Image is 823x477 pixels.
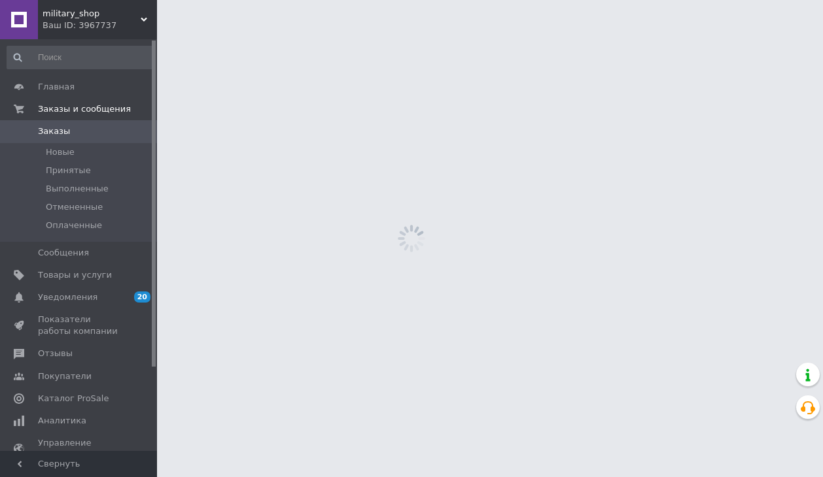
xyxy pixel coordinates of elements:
[38,247,89,259] span: Сообщения
[38,415,86,427] span: Аналитика
[38,437,121,461] span: Управление сайтом
[46,146,75,158] span: Новые
[38,348,73,359] span: Отзывы
[46,201,103,213] span: Отмененные
[38,103,131,115] span: Заказы и сообщения
[38,291,97,303] span: Уведомления
[38,393,109,404] span: Каталог ProSale
[46,183,109,195] span: Выполненные
[38,269,112,281] span: Товары и услуги
[43,8,141,20] span: military_shop
[38,81,75,93] span: Главная
[38,370,92,382] span: Покупатели
[43,20,157,31] div: Ваш ID: 3967737
[7,46,154,69] input: Поиск
[46,165,91,176] span: Принятые
[46,220,102,231] span: Оплаченные
[134,291,150,303] span: 20
[38,125,70,137] span: Заказы
[38,314,121,337] span: Показатели работы компании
